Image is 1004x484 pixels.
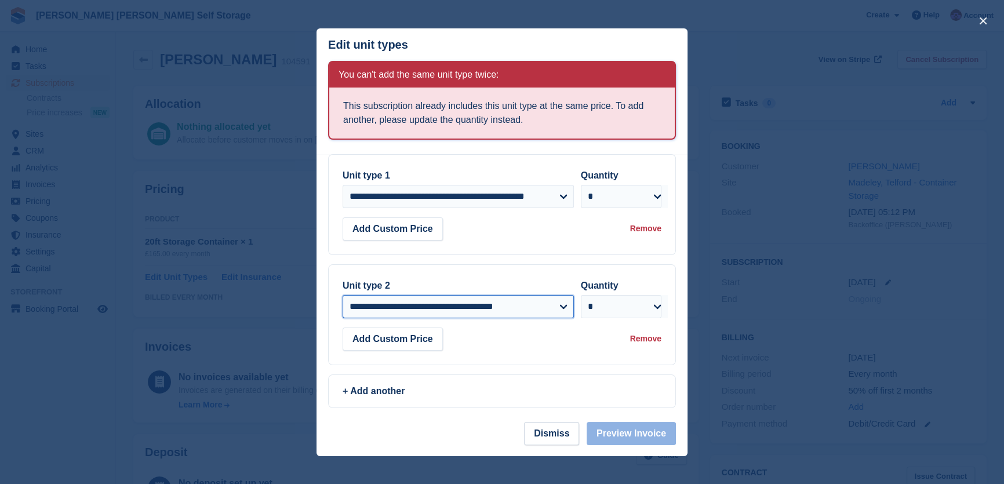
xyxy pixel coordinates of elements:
li: This subscription already includes this unit type at the same price. To add another, please updat... [343,99,661,127]
div: + Add another [343,384,661,398]
button: Preview Invoice [587,422,676,445]
div: Remove [630,223,661,235]
button: Add Custom Price [343,217,443,241]
label: Quantity [581,281,619,290]
button: close [974,12,992,30]
label: Unit type 1 [343,170,390,180]
h2: You can't add the same unit type twice: [339,69,499,81]
label: Quantity [581,170,619,180]
button: Add Custom Price [343,327,443,351]
p: Edit unit types [328,38,408,52]
div: Remove [630,333,661,345]
button: Dismiss [524,422,579,445]
label: Unit type 2 [343,281,390,290]
a: + Add another [328,374,676,408]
